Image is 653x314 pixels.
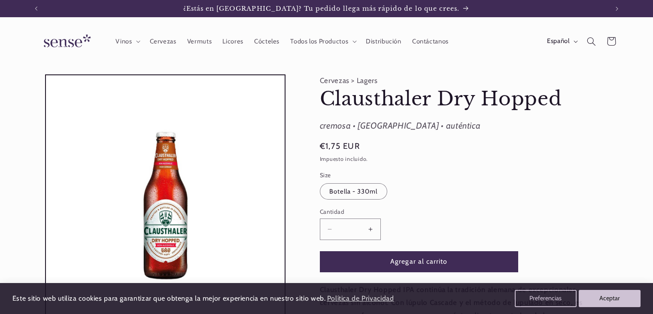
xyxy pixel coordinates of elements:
[30,26,101,57] a: Sense
[290,37,348,46] span: Todos los Productos
[285,32,361,51] summary: Todos los Productos
[515,290,577,307] button: Preferencias
[361,32,407,51] a: Distribución
[325,291,395,306] a: Política de Privacidad (opens in a new tab)
[150,37,176,46] span: Cervezas
[366,37,401,46] span: Distribución
[412,37,449,46] span: Contáctanos
[12,294,326,302] span: Este sitio web utiliza cookies para garantizar que obtenga la mejor experiencia en nuestro sitio ...
[582,31,601,51] summary: Búsqueda
[547,37,569,46] span: Español
[217,32,249,51] a: Licores
[320,87,590,111] h1: Clausthaler Dry Hopped
[407,32,454,51] a: Contáctanos
[249,32,285,51] a: Cócteles
[541,33,581,50] button: Español
[579,290,641,307] button: Aceptar
[320,183,387,200] label: Botella - 330ml
[320,207,518,216] label: Cantidad
[187,37,212,46] span: Vermuts
[254,37,279,46] span: Cócteles
[320,171,332,179] legend: Size
[320,140,360,152] span: €1,75 EUR
[222,37,243,46] span: Licores
[320,118,590,134] div: cremosa • [GEOGRAPHIC_DATA] • auténtica
[183,5,460,12] span: ¿Estás en [GEOGRAPHIC_DATA]? Tu pedido llega más rápido de lo que crees.
[320,155,590,164] div: Impuesto incluido.
[110,32,144,51] summary: Vinos
[320,251,518,272] button: Agregar al carrito
[182,32,217,51] a: Vermuts
[33,29,98,54] img: Sense
[115,37,132,46] span: Vinos
[144,32,182,51] a: Cervezas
